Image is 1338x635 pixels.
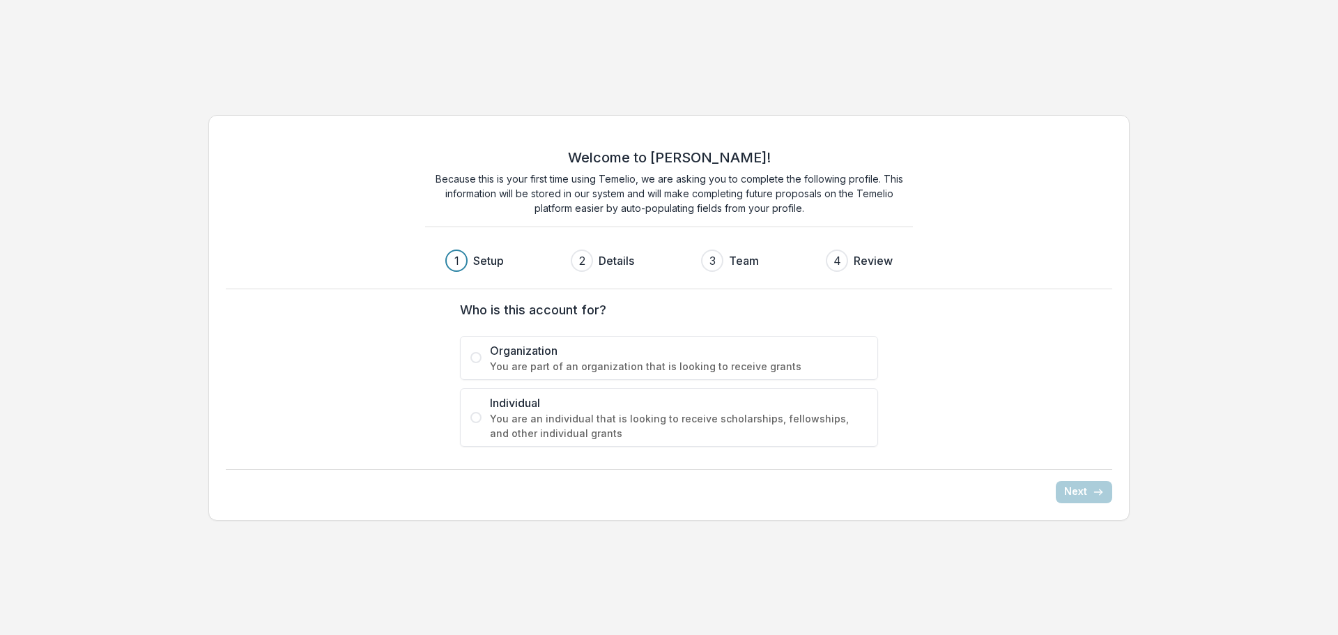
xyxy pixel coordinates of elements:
h3: Team [729,252,759,269]
h3: Details [599,252,634,269]
span: Individual [490,395,868,411]
div: 3 [709,252,716,269]
span: You are an individual that is looking to receive scholarships, fellowships, and other individual ... [490,411,868,441]
h3: Setup [473,252,504,269]
p: Because this is your first time using Temelio, we are asking you to complete the following profil... [425,171,913,215]
div: Progress [445,250,893,272]
div: 2 [579,252,585,269]
span: You are part of an organization that is looking to receive grants [490,359,868,374]
h3: Review [854,252,893,269]
label: Who is this account for? [460,300,870,319]
div: 1 [454,252,459,269]
div: 4 [833,252,841,269]
button: Next [1056,481,1112,503]
h2: Welcome to [PERSON_NAME]! [568,149,771,166]
span: Organization [490,342,868,359]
